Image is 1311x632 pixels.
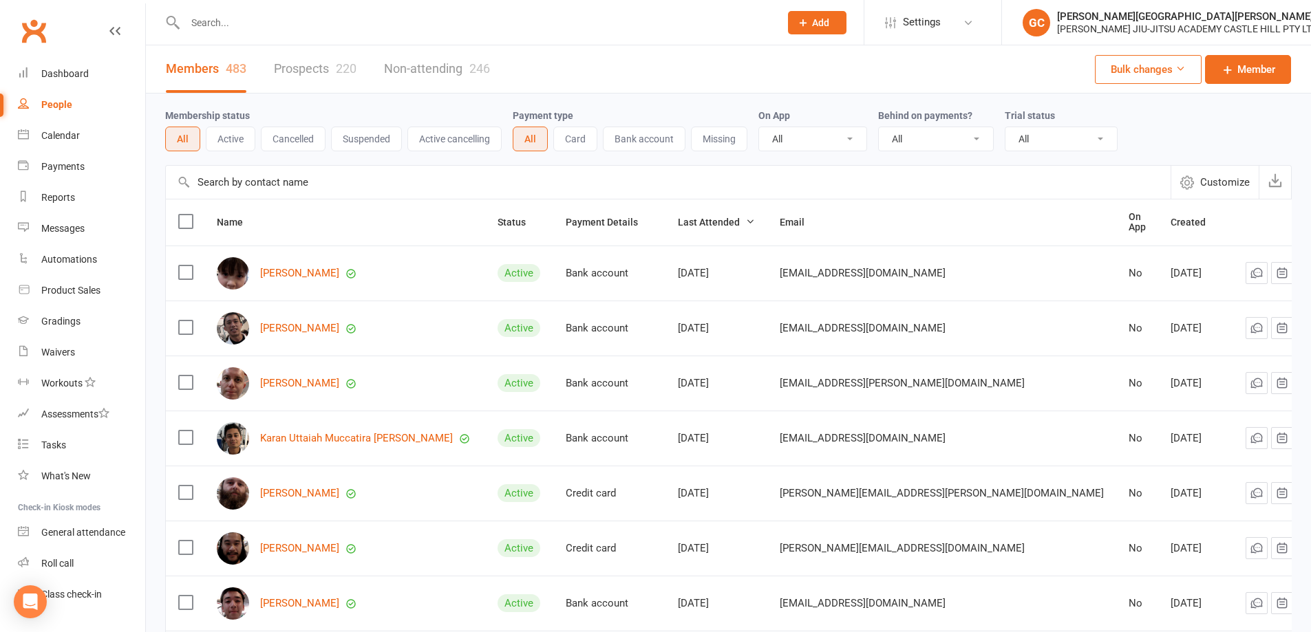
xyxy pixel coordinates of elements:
div: People [41,99,72,110]
a: [PERSON_NAME] [260,378,339,389]
div: Bank account [566,598,653,609]
a: [PERSON_NAME] [260,268,339,279]
a: Product Sales [18,275,145,306]
div: [DATE] [1171,378,1221,389]
input: Search by contact name [166,166,1171,199]
a: Clubworx [17,14,51,48]
a: [PERSON_NAME] [260,543,339,554]
div: No [1129,433,1146,444]
div: [DATE] [1171,433,1221,444]
span: Settings [903,7,941,38]
div: Roll call [41,558,74,569]
a: Reports [18,182,145,213]
div: [DATE] [678,543,755,554]
div: Dashboard [41,68,89,79]
div: Credit card [566,488,653,499]
div: Payments [41,161,85,172]
div: 220 [336,61,356,76]
span: [PERSON_NAME][EMAIL_ADDRESS][PERSON_NAME][DOMAIN_NAME] [780,480,1104,506]
div: What's New [41,470,91,481]
div: Assessments [41,408,109,419]
span: Member [1237,61,1275,78]
div: Automations [41,254,97,265]
button: Name [217,214,258,230]
a: Assessments [18,399,145,430]
div: 246 [469,61,490,76]
div: Active [498,319,540,337]
a: People [18,89,145,120]
div: Calendar [41,130,80,141]
button: Email [780,214,820,230]
a: [PERSON_NAME] [260,323,339,334]
a: Messages [18,213,145,244]
div: No [1129,598,1146,609]
button: Status [498,214,541,230]
div: Bank account [566,323,653,334]
div: [DATE] [678,598,755,609]
div: [DATE] [1171,323,1221,334]
button: Bulk changes [1095,55,1202,84]
label: Payment type [513,110,573,121]
button: All [513,127,548,151]
span: [EMAIL_ADDRESS][DOMAIN_NAME] [780,260,946,286]
a: [PERSON_NAME] [260,488,339,499]
a: Gradings [18,306,145,337]
a: Roll call [18,548,145,579]
div: No [1129,488,1146,499]
input: Search... [181,13,770,32]
div: Bank account [566,378,653,389]
span: Status [498,217,541,228]
div: Product Sales [41,285,100,296]
span: [EMAIL_ADDRESS][PERSON_NAME][DOMAIN_NAME] [780,370,1025,396]
label: Behind on payments? [878,110,972,121]
div: Messages [41,223,85,234]
button: All [165,127,200,151]
a: General attendance kiosk mode [18,517,145,548]
span: Last Attended [678,217,755,228]
a: Dashboard [18,58,145,89]
div: Reports [41,192,75,203]
button: Add [788,11,846,34]
a: Payments [18,151,145,182]
a: What's New [18,461,145,492]
div: [DATE] [1171,488,1221,499]
div: Active [498,594,540,612]
div: Active [498,484,540,502]
div: No [1129,378,1146,389]
div: GC [1023,9,1050,36]
a: Member [1205,55,1291,84]
button: Customize [1171,166,1259,199]
a: Workouts [18,368,145,399]
div: Active [498,429,540,447]
div: Open Intercom Messenger [14,585,47,618]
button: Missing [691,127,747,151]
button: Card [553,127,597,151]
div: [DATE] [1171,598,1221,609]
span: [EMAIL_ADDRESS][DOMAIN_NAME] [780,590,946,616]
div: 483 [226,61,246,76]
a: Class kiosk mode [18,579,145,610]
div: [DATE] [678,488,755,499]
div: Waivers [41,347,75,358]
span: [EMAIL_ADDRESS][DOMAIN_NAME] [780,425,946,451]
span: Email [780,217,820,228]
button: Active cancelling [407,127,502,151]
a: Members483 [166,45,246,93]
label: Membership status [165,110,250,121]
span: [PERSON_NAME][EMAIL_ADDRESS][DOMAIN_NAME] [780,535,1025,561]
div: Active [498,374,540,392]
a: Waivers [18,337,145,368]
div: Tasks [41,439,66,450]
div: Active [498,264,540,282]
div: [DATE] [1171,543,1221,554]
span: [EMAIL_ADDRESS][DOMAIN_NAME] [780,315,946,341]
span: Add [812,17,829,28]
span: Customize [1200,174,1250,190]
a: Calendar [18,120,145,151]
div: No [1129,543,1146,554]
th: On App [1116,199,1158,246]
button: Payment Details [566,214,653,230]
div: General attendance [41,527,125,538]
a: Prospects220 [274,45,356,93]
div: [DATE] [678,378,755,389]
